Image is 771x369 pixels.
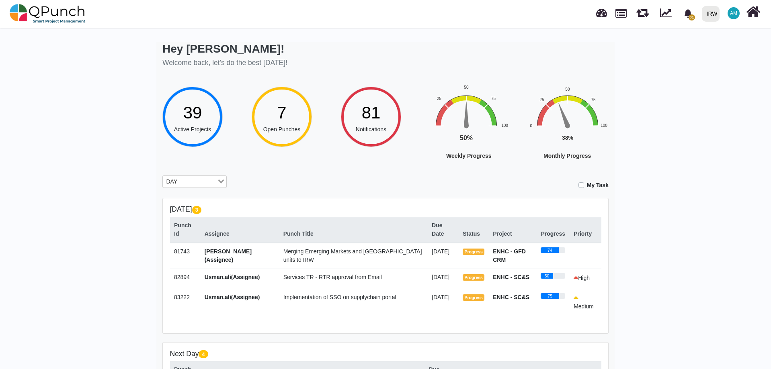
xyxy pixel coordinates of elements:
[174,248,190,255] span: 81743
[636,4,649,17] span: Releases
[277,103,286,122] span: 7
[746,4,760,20] i: Home
[684,9,692,18] svg: bell fill
[570,269,601,289] td: High
[463,249,484,255] span: Progress
[689,14,695,20] span: 81
[430,84,555,183] div: Weekly Progress. Highcharts interactive chart.
[170,205,601,214] h5: [DATE]
[519,84,644,183] div: Monthly Progress. Highcharts interactive chart.
[723,0,744,26] a: AM
[437,96,442,101] text: 25
[565,87,570,91] text: 50
[656,0,679,27] div: Dynamic Report
[543,153,591,159] text: Monthly Progress
[428,289,459,315] td: [DATE]
[730,11,737,16] span: AM
[460,135,473,141] text: 50%
[519,84,644,183] svg: Interactive chart
[463,230,484,238] div: Status
[491,96,496,100] text: 75
[464,85,469,89] text: 50
[707,7,718,21] div: IRW
[283,274,382,280] span: Services TR - RTR approval from Email
[728,7,740,19] span: Asad Malik
[541,273,553,279] div: 50
[541,293,559,299] div: 75
[587,181,609,190] label: My Task
[430,84,555,183] svg: Interactive chart
[541,247,559,253] div: 74
[283,230,423,238] div: Punch Title
[162,59,287,67] h5: Welcome back, let's do the best [DATE]!
[570,289,601,315] td: Medium
[205,294,260,300] span: Usman.ali(Assignee)
[493,230,532,238] div: Project
[541,230,565,238] div: Progress
[530,123,533,128] text: 0
[10,2,86,26] img: qpunch-sp.fa6292f.png
[174,126,211,133] span: Active Projects
[263,126,301,133] span: Open Punches
[681,6,695,20] div: Notification
[428,269,459,289] td: [DATE]
[205,274,260,280] span: Usman.ali(Assignee)
[615,5,627,18] span: Projects
[601,123,607,128] text: 100
[556,102,570,127] path: 38 %. Speed.
[192,206,201,214] span: 3
[180,177,216,186] input: Search for option
[283,248,422,263] span: Merging Emerging Markets and [GEOGRAPHIC_DATA] units to IRW
[356,126,386,133] span: Notifications
[539,98,544,102] text: 25
[164,177,179,186] span: DAY
[183,103,202,122] span: 39
[698,0,723,27] a: IRW
[501,123,508,128] text: 100
[205,248,252,263] span: [PERSON_NAME](Assignee)
[493,248,526,263] strong: ENHC - GFD CRM
[362,103,381,122] span: 81
[162,175,227,188] div: Search for option
[174,274,190,280] span: 82894
[283,294,396,300] span: Implementation of SSO on supplychain portal
[596,5,607,17] span: Dashboard
[574,230,597,238] div: Priorty
[446,153,492,159] text: Weekly Progress
[205,230,275,238] div: Assignee
[428,243,459,269] td: [DATE]
[591,98,596,102] text: 75
[463,294,484,301] span: Progress
[174,294,190,300] span: 83222
[174,221,196,238] div: Punch Id
[493,274,529,280] strong: ENHC - SC&S
[463,274,484,281] span: Progress
[679,0,699,26] a: bell fill81
[562,135,574,141] text: 38%
[493,294,529,300] strong: ENHC - SC&S
[432,221,454,238] div: Due Date
[170,350,601,358] h5: Next Day
[162,42,287,56] h2: Hey [PERSON_NAME]!
[199,350,208,358] span: 4
[464,102,469,126] path: 50 %. Speed.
